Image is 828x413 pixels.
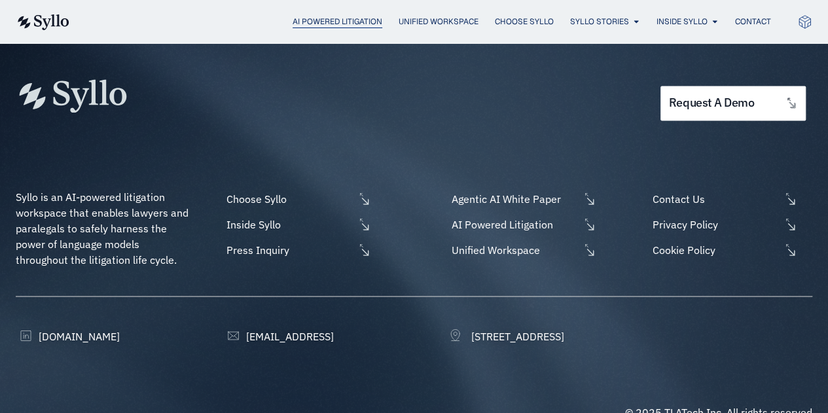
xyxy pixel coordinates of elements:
[399,16,478,27] a: Unified Workspace
[657,16,708,27] a: Inside Syllo
[223,242,371,258] a: Press Inquiry
[735,16,771,27] a: Contact
[669,97,754,109] span: request a demo
[448,217,596,232] a: AI Powered Litigation
[223,191,371,207] a: Choose Syllo
[448,191,579,207] span: Agentic AI White Paper
[448,328,564,344] a: [STREET_ADDRESS]
[649,217,812,232] a: Privacy Policy
[16,14,69,30] img: syllo
[223,217,354,232] span: Inside Syllo
[223,191,354,207] span: Choose Syllo
[16,190,191,266] span: Syllo is an AI-powered litigation workspace that enables lawyers and paralegals to safely harness...
[35,328,120,344] span: [DOMAIN_NAME]
[243,328,334,344] span: [EMAIL_ADDRESS]
[660,86,806,120] a: request a demo
[448,217,579,232] span: AI Powered Litigation
[448,242,596,258] a: Unified Workspace
[96,16,771,28] div: Menu Toggle
[223,242,354,258] span: Press Inquiry
[293,16,382,27] a: AI Powered Litigation
[223,217,371,232] a: Inside Syllo
[649,191,812,207] a: Contact Us
[16,328,120,344] a: [DOMAIN_NAME]
[649,191,780,207] span: Contact Us
[223,328,334,344] a: [EMAIL_ADDRESS]
[448,191,596,207] a: Agentic AI White Paper
[649,242,780,258] span: Cookie Policy
[448,242,579,258] span: Unified Workspace
[468,328,564,344] span: [STREET_ADDRESS]
[96,16,771,28] nav: Menu
[649,242,812,258] a: Cookie Policy
[570,16,629,27] a: Syllo Stories
[649,217,780,232] span: Privacy Policy
[495,16,554,27] a: Choose Syllo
